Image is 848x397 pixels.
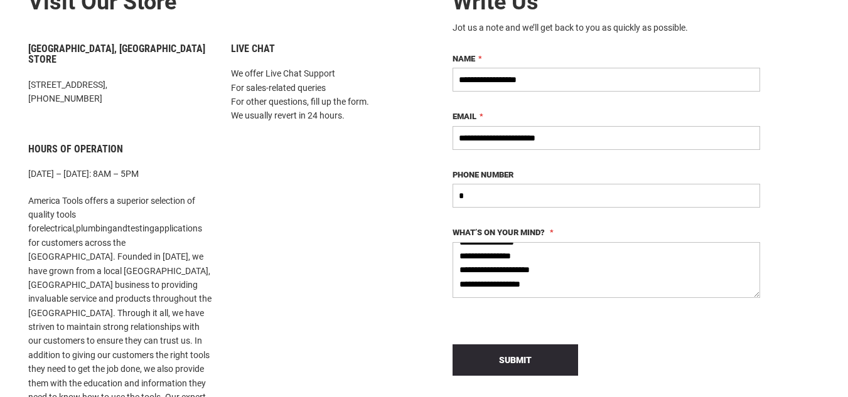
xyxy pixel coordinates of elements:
span: What’s on your mind? [453,228,545,237]
a: electrical [40,223,74,233]
span: Submit [499,355,532,365]
span: Email [453,112,476,121]
h6: [GEOGRAPHIC_DATA], [GEOGRAPHIC_DATA] Store [28,43,212,65]
p: [STREET_ADDRESS], [PHONE_NUMBER] [28,78,212,106]
h6: Hours of Operation [28,144,212,155]
button: Submit [453,344,578,376]
p: We offer Live Chat Support For sales-related queries For other questions, fill up the form. We us... [231,66,415,123]
a: plumbing [76,223,112,233]
a: testing [127,223,154,233]
div: Jot us a note and we’ll get back to you as quickly as possible. [453,21,760,34]
span: Phone Number [453,170,513,179]
p: [DATE] – [DATE]: 8AM – 5PM [28,167,212,181]
span: Name [453,54,475,63]
h6: Live Chat [231,43,415,55]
